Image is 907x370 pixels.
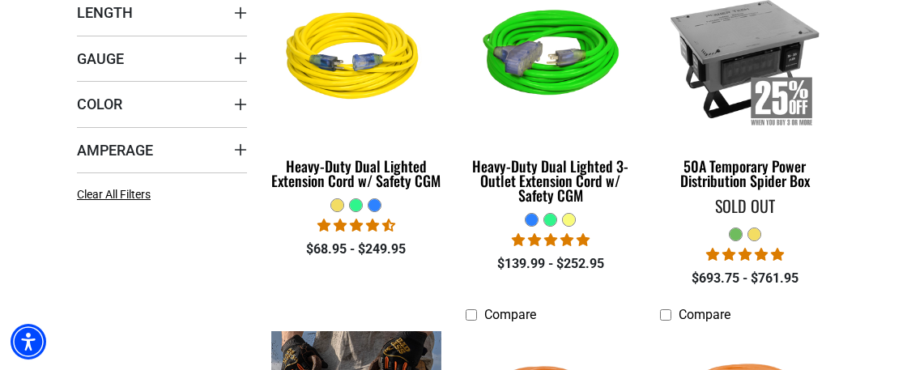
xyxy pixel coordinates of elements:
[466,254,636,274] div: $139.99 - $252.95
[77,188,151,201] span: Clear All Filters
[317,218,395,233] span: 4.64 stars
[77,127,247,172] summary: Amperage
[77,186,157,203] a: Clear All Filters
[77,81,247,126] summary: Color
[77,36,247,81] summary: Gauge
[660,269,830,288] div: $693.75 - $761.95
[484,307,536,322] span: Compare
[660,159,830,188] div: 50A Temporary Power Distribution Spider Box
[271,240,441,259] div: $68.95 - $249.95
[77,95,122,113] span: Color
[706,247,784,262] span: 5.00 stars
[77,49,124,68] span: Gauge
[512,232,590,248] span: 4.92 stars
[679,307,730,322] span: Compare
[11,324,46,359] div: Accessibility Menu
[77,3,133,22] span: Length
[77,141,153,159] span: Amperage
[466,159,636,202] div: Heavy-Duty Dual Lighted 3-Outlet Extension Cord w/ Safety CGM
[660,198,830,214] div: Sold Out
[271,159,441,188] div: Heavy-Duty Dual Lighted Extension Cord w/ Safety CGM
